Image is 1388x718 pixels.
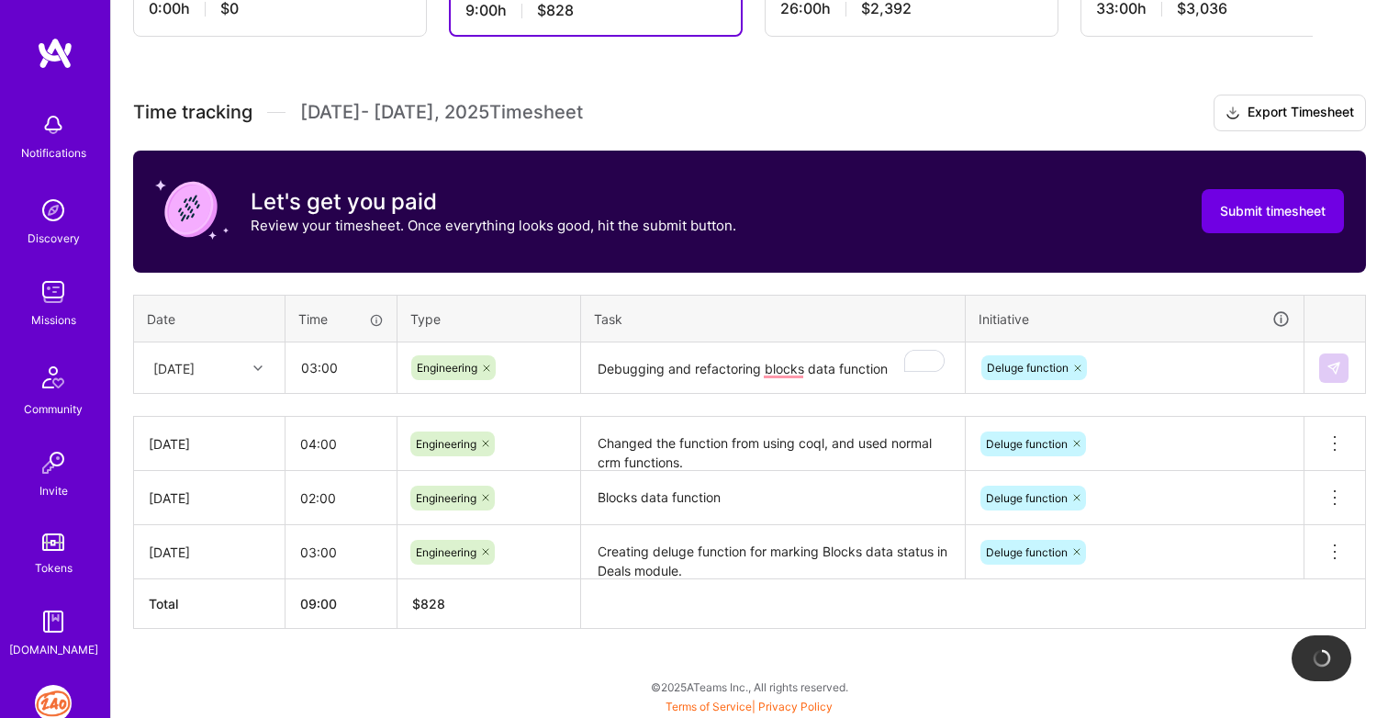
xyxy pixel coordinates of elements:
a: Terms of Service [666,700,752,713]
span: | [666,700,833,713]
div: [DATE] [153,358,195,377]
th: Date [134,295,285,342]
span: $828 [537,1,574,20]
p: Review your timesheet. Once everything looks good, hit the submit button. [251,216,736,235]
input: HH:MM [285,420,397,468]
div: Tokens [35,558,73,578]
img: loading [1309,646,1333,670]
input: HH:MM [285,474,397,522]
div: Community [24,399,83,419]
span: Engineering [416,545,476,559]
div: Missions [31,310,76,330]
img: bell [35,107,72,143]
img: teamwork [35,274,72,310]
textarea: Creating deluge function for marking Blocks data status in Deals module. [583,527,963,578]
div: Initiative [979,309,1291,330]
div: 9:00 h [465,1,726,20]
i: icon Chevron [253,364,263,373]
div: [DATE] [149,488,270,508]
span: $ 828 [412,596,445,611]
span: Engineering [416,437,476,451]
img: discovery [35,192,72,229]
div: [DOMAIN_NAME] [9,640,98,659]
div: Discovery [28,229,80,248]
th: Total [134,579,285,629]
div: Time [298,309,384,329]
img: coin [155,173,229,246]
th: Type [397,295,581,342]
span: Engineering [416,491,476,505]
div: [DATE] [149,543,270,562]
div: null [1319,353,1350,383]
div: © 2025 ATeams Inc., All rights reserved. [110,664,1388,710]
button: Export Timesheet [1214,95,1366,131]
textarea: Blocks data function [583,473,963,523]
img: Invite [35,444,72,481]
span: Deluge function [986,491,1068,505]
span: Deluge function [986,545,1068,559]
textarea: Changed the function from using coql, and used normal crm functions. [583,419,963,469]
img: Submit [1326,361,1341,376]
span: Engineering [417,361,477,375]
textarea: To enrich screen reader interactions, please activate Accessibility in Grammarly extension settings [583,344,963,393]
input: HH:MM [286,343,396,392]
img: tokens [42,533,64,551]
img: Community [31,355,75,399]
span: Deluge function [987,361,1069,375]
input: HH:MM [285,528,397,577]
img: guide book [35,603,72,640]
div: Invite [39,481,68,500]
span: [DATE] - [DATE] , 2025 Timesheet [300,101,583,124]
img: logo [37,37,73,70]
h3: Let's get you paid [251,188,736,216]
th: Task [581,295,966,342]
div: [DATE] [149,434,270,454]
span: Time tracking [133,101,252,124]
a: Privacy Policy [758,700,833,713]
i: icon Download [1226,104,1240,123]
div: Notifications [21,143,86,163]
span: Deluge function [986,437,1068,451]
th: 09:00 [285,579,397,629]
button: Submit timesheet [1202,189,1344,233]
span: Submit timesheet [1220,202,1326,220]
